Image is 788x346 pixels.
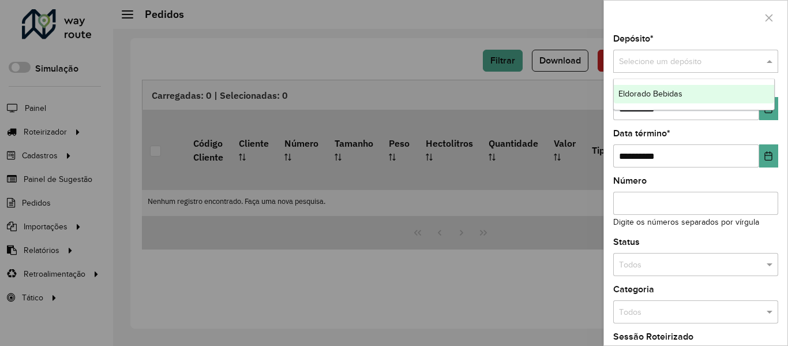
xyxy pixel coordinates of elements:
[613,32,654,46] label: Depósito
[613,330,693,344] label: Sessão Roteirizado
[618,89,682,98] span: Eldorado Bebidas
[759,144,778,168] button: Choose Date
[613,127,670,140] label: Data término
[613,174,647,188] label: Número
[613,282,654,296] label: Categoria
[613,218,759,226] small: Digite os números separados por vírgula
[613,235,640,249] label: Status
[613,79,775,110] ng-dropdown-panel: Options list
